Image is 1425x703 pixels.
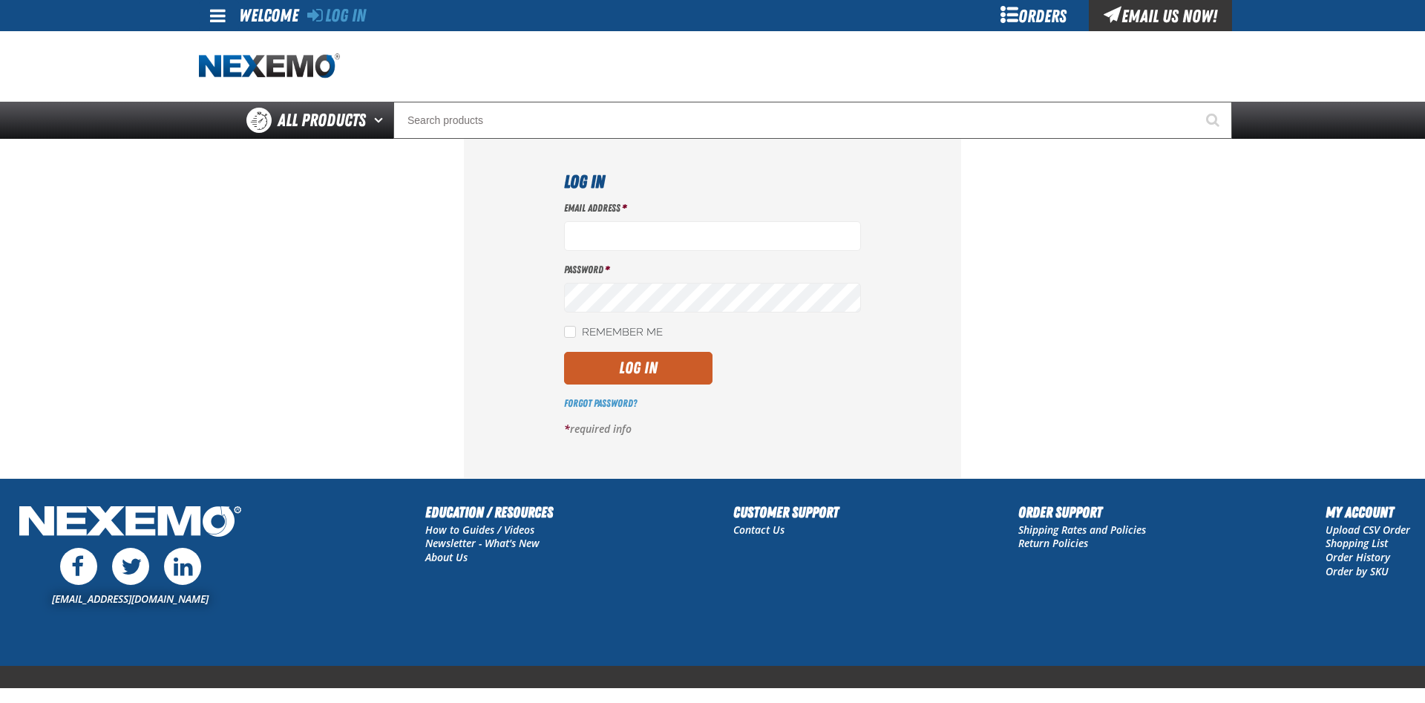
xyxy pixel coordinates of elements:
[564,397,637,409] a: Forgot Password?
[1018,536,1088,550] a: Return Policies
[1326,523,1410,537] a: Upload CSV Order
[564,326,663,340] label: Remember Me
[278,107,366,134] span: All Products
[564,169,861,195] h1: Log In
[1018,523,1146,537] a: Shipping Rates and Policies
[564,326,576,338] input: Remember Me
[199,53,340,79] img: Nexemo logo
[15,501,246,545] img: Nexemo Logo
[425,550,468,564] a: About Us
[425,536,540,550] a: Newsletter - What's New
[199,53,340,79] a: Home
[1018,501,1146,523] h2: Order Support
[1195,102,1232,139] button: Start Searching
[733,501,839,523] h2: Customer Support
[1326,501,1410,523] h2: My Account
[307,5,366,26] a: Log In
[393,102,1232,139] input: Search
[733,523,784,537] a: Contact Us
[425,523,534,537] a: How to Guides / Videos
[564,422,861,436] p: required info
[1326,536,1388,550] a: Shopping List
[564,352,712,385] button: Log In
[1326,550,1390,564] a: Order History
[52,592,209,606] a: [EMAIL_ADDRESS][DOMAIN_NAME]
[425,501,553,523] h2: Education / Resources
[564,263,861,277] label: Password
[1326,564,1389,578] a: Order by SKU
[369,102,393,139] button: Open All Products pages
[564,201,861,215] label: Email Address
